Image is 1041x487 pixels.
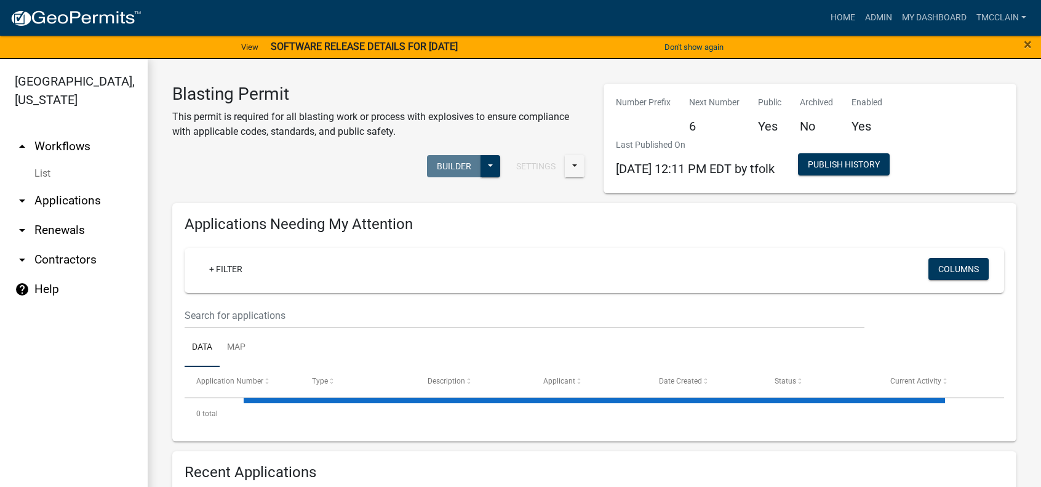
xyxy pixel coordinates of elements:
button: Columns [928,258,989,280]
i: arrow_drop_down [15,252,30,267]
div: 0 total [185,398,1004,429]
a: Admin [860,6,897,30]
span: Type [312,377,328,385]
datatable-header-cell: Date Created [647,367,763,396]
button: Builder [427,155,481,177]
wm-modal-confirm: Workflow Publish History [798,160,890,170]
a: Map [220,328,253,368]
button: Settings [506,155,565,177]
p: Enabled [852,96,882,109]
a: Data [185,328,220,368]
a: View [236,37,263,57]
span: [DATE] 12:11 PM EDT by tfolk [616,161,775,176]
span: Applicant [543,377,575,385]
input: Search for applications [185,303,864,328]
datatable-header-cell: Application Number [185,367,300,396]
h4: Recent Applications [185,464,1004,481]
button: Don't show again [660,37,728,57]
h5: 6 [689,119,740,134]
p: Archived [800,96,833,109]
datatable-header-cell: Current Activity [879,367,994,396]
span: Application Number [196,377,263,385]
span: Description [428,377,465,385]
datatable-header-cell: Status [763,367,879,396]
p: Number Prefix [616,96,671,109]
span: × [1024,36,1032,53]
span: Status [775,377,796,385]
datatable-header-cell: Description [416,367,532,396]
a: + Filter [199,258,252,280]
h5: Yes [758,119,781,134]
p: Next Number [689,96,740,109]
a: tmcclain [971,6,1031,30]
i: arrow_drop_up [15,139,30,154]
span: Date Created [659,377,702,385]
datatable-header-cell: Applicant [532,367,647,396]
button: Publish History [798,153,890,175]
p: Last Published On [616,139,775,151]
h5: Yes [852,119,882,134]
h5: No [800,119,833,134]
p: Public [758,96,781,109]
i: arrow_drop_down [15,193,30,208]
datatable-header-cell: Type [300,367,416,396]
p: This permit is required for all blasting work or process with explosives to ensure compliance wit... [172,110,585,139]
i: help [15,282,30,297]
strong: SOFTWARE RELEASE DETAILS FOR [DATE] [271,41,458,52]
h3: Blasting Permit [172,84,585,105]
h4: Applications Needing My Attention [185,215,1004,233]
span: Current Activity [890,377,941,385]
button: Close [1024,37,1032,52]
a: My Dashboard [897,6,971,30]
i: arrow_drop_down [15,223,30,238]
a: Home [826,6,860,30]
